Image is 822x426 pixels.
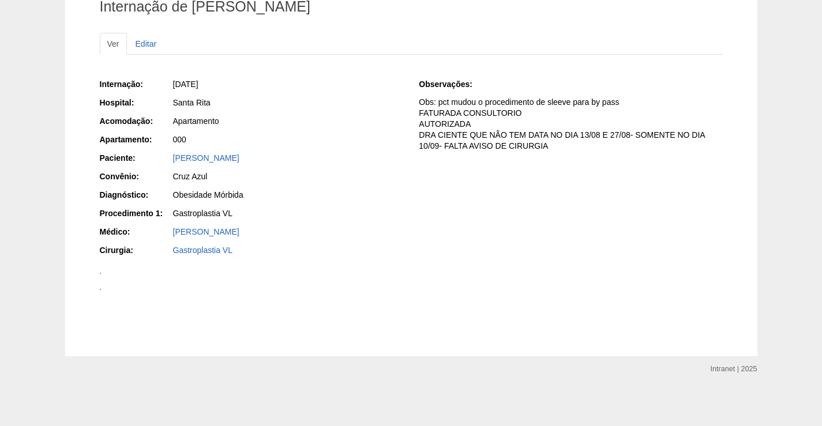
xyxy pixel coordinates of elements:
[173,171,403,182] div: Cruz Azul
[419,97,722,151] p: Obs: pct mudou o procedimento de sleeve para by pass FATURADA CONSULTORIO AUTORIZADA DRA CIENTE Q...
[173,153,239,163] a: [PERSON_NAME]
[100,208,172,219] div: Procedimento 1:
[173,208,403,219] div: Gastroplastia VL
[100,226,172,237] div: Médico:
[100,244,172,256] div: Cirurgia:
[100,97,172,108] div: Hospital:
[173,115,403,127] div: Apartamento
[419,78,491,90] div: Observações:
[100,115,172,127] div: Acomodação:
[173,227,239,236] a: [PERSON_NAME]
[173,134,403,145] div: 000
[100,152,172,164] div: Paciente:
[100,78,172,90] div: Internação:
[100,171,172,182] div: Convênio:
[711,363,757,375] div: Intranet | 2025
[173,80,198,89] span: [DATE]
[128,33,164,55] a: Editar
[100,134,172,145] div: Apartamento:
[173,189,403,201] div: Obesidade Mórbida
[100,189,172,201] div: Diagnóstico:
[173,97,403,108] div: Santa Rita
[173,246,233,255] a: Gastroplastia VL
[100,33,127,55] a: Ver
